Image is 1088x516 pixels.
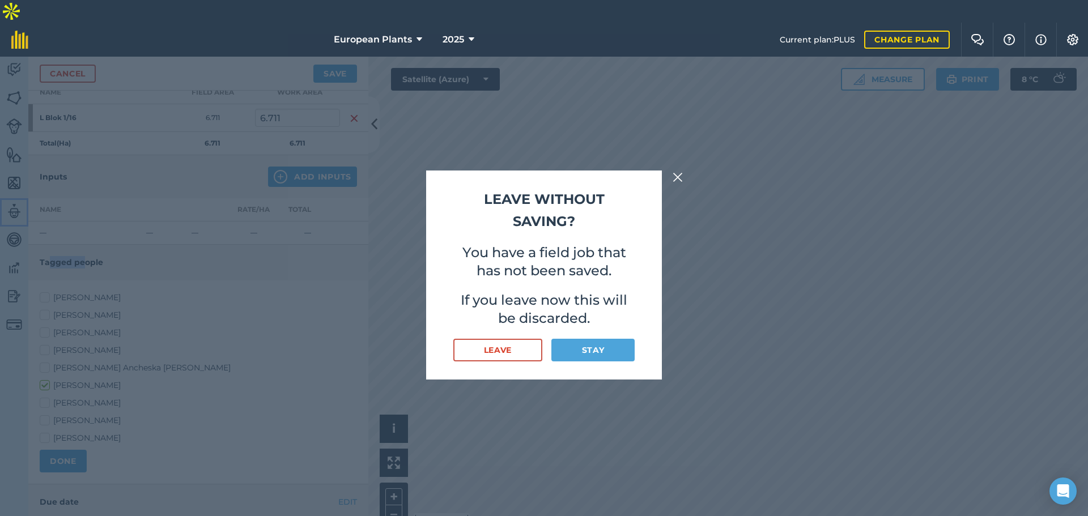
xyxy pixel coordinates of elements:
[11,31,28,49] img: fieldmargin Logo
[551,339,635,361] button: Stay
[453,339,542,361] button: Leave
[453,291,635,327] p: If you leave now this will be discarded.
[1002,34,1016,45] img: A question mark icon
[780,33,855,46] span: Current plan : PLUS
[864,31,950,49] a: Change plan
[673,170,683,184] img: svg+xml;base64,PHN2ZyB4bWxucz0iaHR0cDovL3d3dy53My5vcmcvMjAwMC9zdmciIHdpZHRoPSIyMiIgaGVpZ2h0PSIzMC...
[438,23,479,57] button: 2025
[453,244,635,280] p: You have a field job that has not been saved.
[1066,34,1079,45] img: A cog icon
[1049,477,1077,505] div: Open Intercom Messenger
[453,189,635,232] h2: Leave without saving?
[971,34,984,45] img: Two speech bubbles overlapping with the left bubble in the forefront
[1035,33,1047,46] img: svg+xml;base64,PHN2ZyB4bWxucz0iaHR0cDovL3d3dy53My5vcmcvMjAwMC9zdmciIHdpZHRoPSIxNyIgaGVpZ2h0PSIxNy...
[329,23,427,57] button: European Plants
[443,33,464,46] span: 2025
[334,33,412,46] span: European Plants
